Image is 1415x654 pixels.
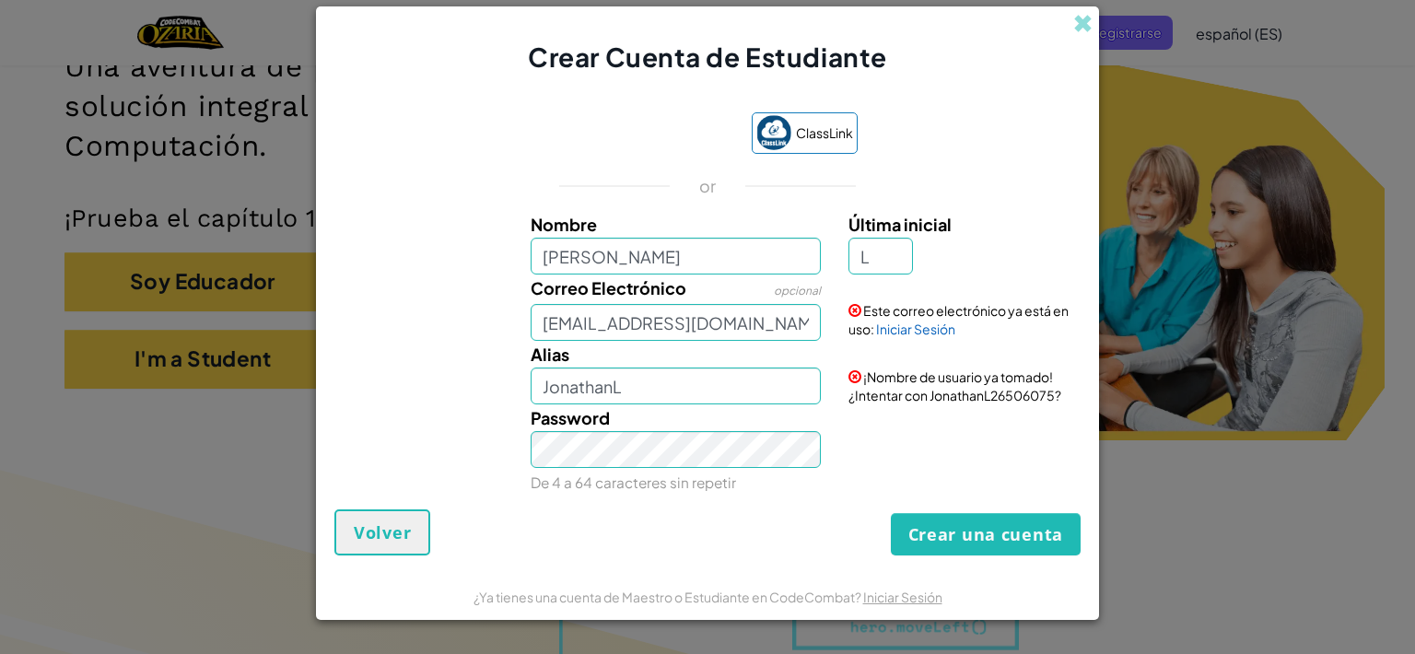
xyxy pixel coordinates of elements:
span: Alias [531,344,569,365]
span: Este correo electrónico ya está en uso: [848,302,1069,337]
span: Última inicial [848,214,952,235]
iframe: Botón de Acceder con Google [549,114,743,155]
span: ClassLink [796,120,853,146]
span: Password [531,407,610,428]
a: Iniciar Sesión [876,321,955,337]
span: Nombre [531,214,597,235]
span: opcional [774,284,821,298]
span: ¿Ya tienes una cuenta de Maestro o Estudiante en CodeCombat? [474,589,863,605]
button: Crear una cuenta [891,513,1081,555]
button: Volver [334,509,430,555]
span: Crear Cuenta de Estudiante [528,41,887,73]
p: or [699,175,717,197]
img: classlink-logo-small.png [756,115,791,150]
span: Volver [354,521,411,543]
a: Iniciar Sesión [863,589,942,605]
small: De 4 a 64 caracteres sin repetir [531,473,736,491]
span: Correo Electrónico [531,277,686,298]
span: ¡Nombre de usuario ya tomado! ¿Intentar con JonathanL26506075? [848,368,1061,403]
